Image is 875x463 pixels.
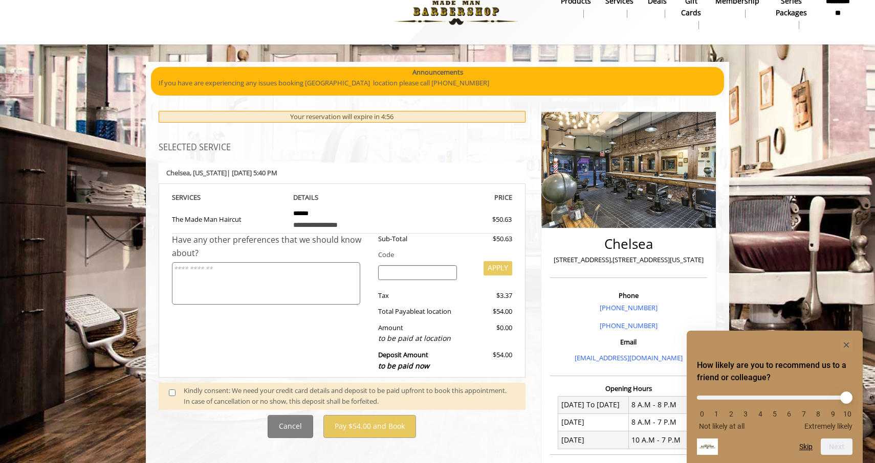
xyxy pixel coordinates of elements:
[828,410,838,418] li: 9
[575,353,683,362] a: [EMAIL_ADDRESS][DOMAIN_NAME]
[813,410,823,418] li: 8
[370,322,465,344] div: Amount
[799,410,809,418] li: 7
[378,350,429,371] b: Deposit Amount
[600,321,658,330] a: [PHONE_NUMBER]
[268,415,313,438] button: Cancel
[184,385,515,407] div: Kindly consent: We need your credit card details and deposit to be paid upfront to book this appo...
[821,438,852,455] button: Next question
[628,431,699,449] td: 10 A.M - 7 P.M
[784,410,794,418] li: 6
[159,78,716,88] p: If you have are experiencing any issues booking [GEOGRAPHIC_DATA] location please call [PHONE_NUM...
[166,168,277,177] b: Chelsea | [DATE] 5:40 PM
[842,410,852,418] li: 10
[558,413,629,431] td: [DATE]
[465,234,512,244] div: $50.63
[558,396,629,413] td: [DATE] To [DATE]
[699,422,745,430] span: Not likely at all
[159,143,526,152] h3: SELECTED SERVICE
[465,306,512,317] div: $54.00
[553,292,705,299] h3: Phone
[455,214,512,225] div: $50.63
[799,443,813,451] button: Skip
[711,410,721,418] li: 1
[740,410,751,418] li: 3
[172,203,286,234] td: The Made Man Haircut
[419,307,451,316] span: at location
[600,303,658,312] a: [PHONE_NUMBER]
[697,388,852,430] div: How likely are you to recommend us to a friend or colleague? Select an option from 0 to 10, with ...
[484,261,512,275] button: APPLY
[323,415,416,438] button: Pay $54.00 and Book
[770,410,780,418] li: 5
[553,338,705,345] h3: Email
[697,339,852,455] div: How likely are you to recommend us to a friend or colleague? Select an option from 0 to 10, with ...
[370,249,512,260] div: Code
[628,396,699,413] td: 8 A.M - 8 P.M
[628,413,699,431] td: 8 A.M - 7 P.M
[558,431,629,449] td: [DATE]
[378,333,457,344] div: to be paid at location
[370,290,465,301] div: Tax
[286,192,399,203] th: DETAILS
[465,322,512,344] div: $0.00
[465,350,512,372] div: $54.00
[755,410,765,418] li: 4
[553,237,705,251] h2: Chelsea
[378,361,429,371] span: to be paid now
[172,192,286,203] th: SERVICE
[370,306,465,317] div: Total Payable
[804,422,852,430] span: Extremely likely
[172,234,370,260] div: Have any other preferences that we should know about?
[465,290,512,301] div: $3.37
[697,410,707,418] li: 0
[190,168,227,177] span: , [US_STATE]
[370,234,465,244] div: Sub-Total
[697,359,852,384] h2: How likely are you to recommend us to a friend or colleague? Select an option from 0 to 10, with ...
[412,67,463,78] b: Announcements
[159,111,526,123] div: Your reservation will expire in 4:56
[726,410,736,418] li: 2
[399,192,512,203] th: PRICE
[553,254,705,265] p: [STREET_ADDRESS],[STREET_ADDRESS][US_STATE]
[550,385,707,392] h3: Opening Hours
[840,339,852,351] button: Hide survey
[197,193,201,202] span: S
